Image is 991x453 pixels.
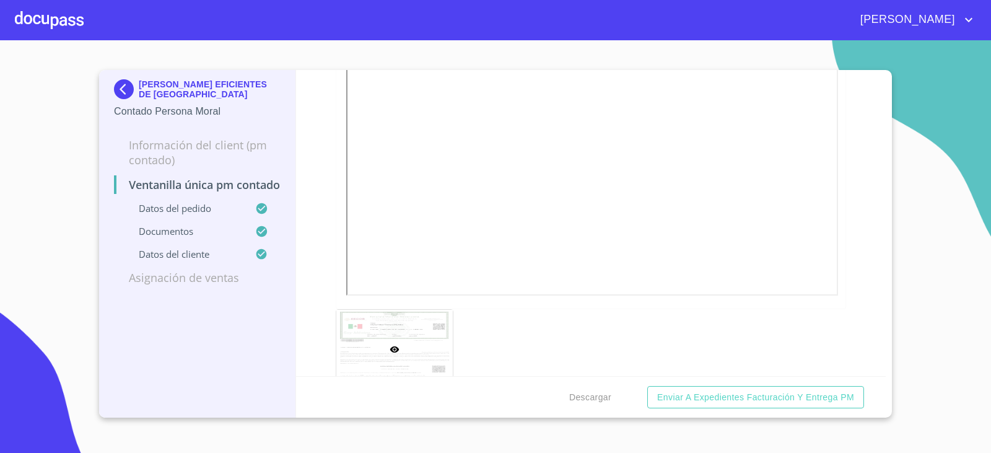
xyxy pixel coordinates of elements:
[114,104,281,119] p: Contado Persona Moral
[114,248,255,260] p: Datos del cliente
[114,79,281,104] div: [PERSON_NAME] EFICIENTES DE [GEOGRAPHIC_DATA]
[114,270,281,285] p: Asignación de Ventas
[114,177,281,192] p: Ventanilla única PM contado
[114,225,255,237] p: Documentos
[139,79,281,99] p: [PERSON_NAME] EFICIENTES DE [GEOGRAPHIC_DATA]
[569,390,611,405] span: Descargar
[647,386,864,409] button: Enviar a Expedientes Facturación y Entrega PM
[114,138,281,167] p: Información del Client (PM contado)
[851,10,976,30] button: account of current user
[851,10,961,30] span: [PERSON_NAME]
[657,390,854,405] span: Enviar a Expedientes Facturación y Entrega PM
[564,386,616,409] button: Descargar
[114,79,139,99] img: Docupass spot blue
[114,202,255,214] p: Datos del pedido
